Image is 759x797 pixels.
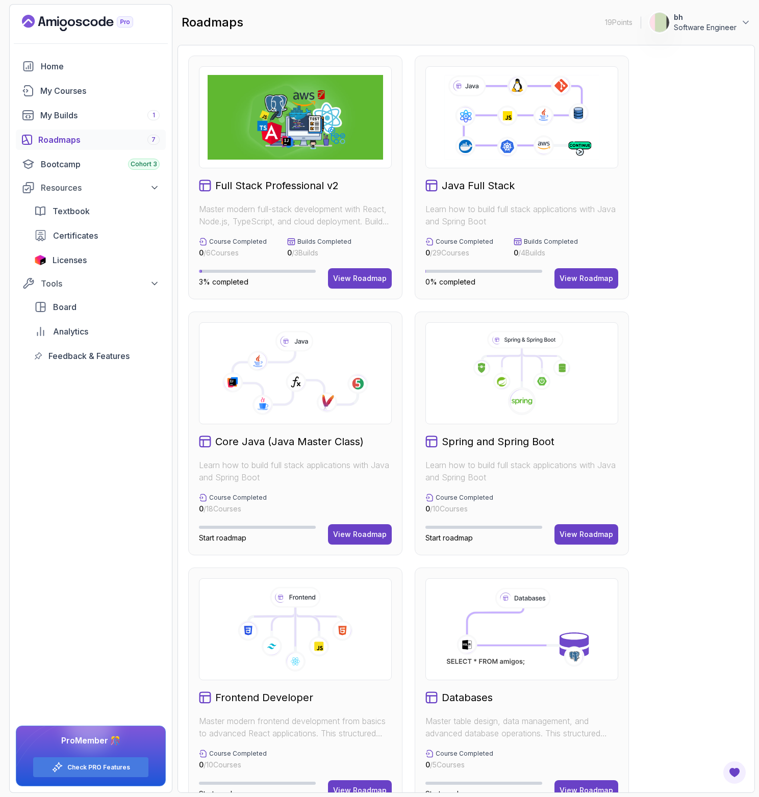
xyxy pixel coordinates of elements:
[209,750,267,758] p: Course Completed
[215,690,313,705] h2: Frontend Developer
[34,255,46,265] img: jetbrains icon
[425,760,430,769] span: 0
[514,248,518,257] span: 0
[328,524,392,545] button: View Roadmap
[565,572,749,751] iframe: chat widget
[199,533,246,542] span: Start roadmap
[28,201,166,221] a: textbook
[28,321,166,342] a: analytics
[674,12,737,22] p: bh
[41,158,160,170] div: Bootcamp
[38,134,160,146] div: Roadmaps
[442,690,493,705] h2: Databases
[560,785,613,795] div: View Roadmap
[209,494,267,502] p: Course Completed
[199,504,204,513] span: 0
[425,459,618,483] p: Learn how to build full stack applications with Java and Spring Boot
[53,325,88,338] span: Analytics
[442,178,515,193] h2: Java Full Stack
[16,56,166,76] a: home
[199,715,392,739] p: Master modern frontend development from basics to advanced React applications. This structured le...
[209,238,267,246] p: Course Completed
[208,75,383,160] img: Full Stack Professional v2
[40,109,160,121] div: My Builds
[40,85,160,97] div: My Courses
[199,277,248,286] span: 3% completed
[28,346,166,366] a: feedback
[674,22,737,33] p: Software Engineer
[16,81,166,101] a: courses
[22,15,157,31] a: Landing page
[153,111,155,119] span: 1
[333,273,387,284] div: View Roadmap
[605,17,633,28] p: 19 Points
[215,434,364,449] h2: Core Java (Java Master Class)
[53,301,77,313] span: Board
[199,248,267,258] p: / 6 Courses
[328,268,392,289] button: View Roadmap
[436,750,493,758] p: Course Completed
[554,524,618,545] button: View Roadmap
[199,760,204,769] span: 0
[425,715,618,739] p: Master table design, data management, and advanced database operations. This structured learning ...
[215,178,339,193] h2: Full Stack Professional v2
[649,12,751,33] button: user profile imagebhSoftware Engineer
[16,130,166,150] a: roadmaps
[442,434,554,449] h2: Spring and Spring Boot
[53,229,98,242] span: Certificates
[554,268,618,289] button: View Roadmap
[16,105,166,125] a: builds
[297,238,351,246] p: Builds Completed
[425,533,473,542] span: Start roadmap
[524,238,578,246] p: Builds Completed
[67,763,130,772] a: Check PRO Features
[514,248,578,258] p: / 4 Builds
[333,529,387,539] div: View Roadmap
[33,757,149,778] button: Check PRO Features
[560,529,613,539] div: View Roadmap
[333,785,387,795] div: View Roadmap
[53,254,87,266] span: Licenses
[16,178,166,197] button: Resources
[650,13,669,32] img: user profile image
[151,136,156,144] span: 7
[199,760,267,770] p: / 10 Courses
[199,248,204,257] span: 0
[41,60,160,72] div: Home
[436,238,493,246] p: Course Completed
[199,459,392,483] p: Learn how to build full stack applications with Java and Spring Boot
[41,182,160,194] div: Resources
[425,760,493,770] p: / 5 Courses
[53,205,90,217] span: Textbook
[287,248,351,258] p: / 3 Builds
[425,203,618,227] p: Learn how to build full stack applications with Java and Spring Boot
[48,350,130,362] span: Feedback & Features
[28,250,166,270] a: licenses
[425,277,475,286] span: 0% completed
[41,277,160,290] div: Tools
[199,504,267,514] p: / 18 Courses
[16,154,166,174] a: bootcamp
[199,203,392,227] p: Master modern full-stack development with React, Node.js, TypeScript, and cloud deployment. Build...
[716,756,749,787] iframe: chat widget
[28,297,166,317] a: board
[425,504,430,513] span: 0
[287,248,292,257] span: 0
[560,273,613,284] div: View Roadmap
[425,504,493,514] p: / 10 Courses
[425,248,430,257] span: 0
[425,248,493,258] p: / 29 Courses
[436,494,493,502] p: Course Completed
[182,14,243,31] h2: roadmaps
[16,274,166,293] button: Tools
[131,160,157,168] span: Cohort 3
[28,225,166,246] a: certificates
